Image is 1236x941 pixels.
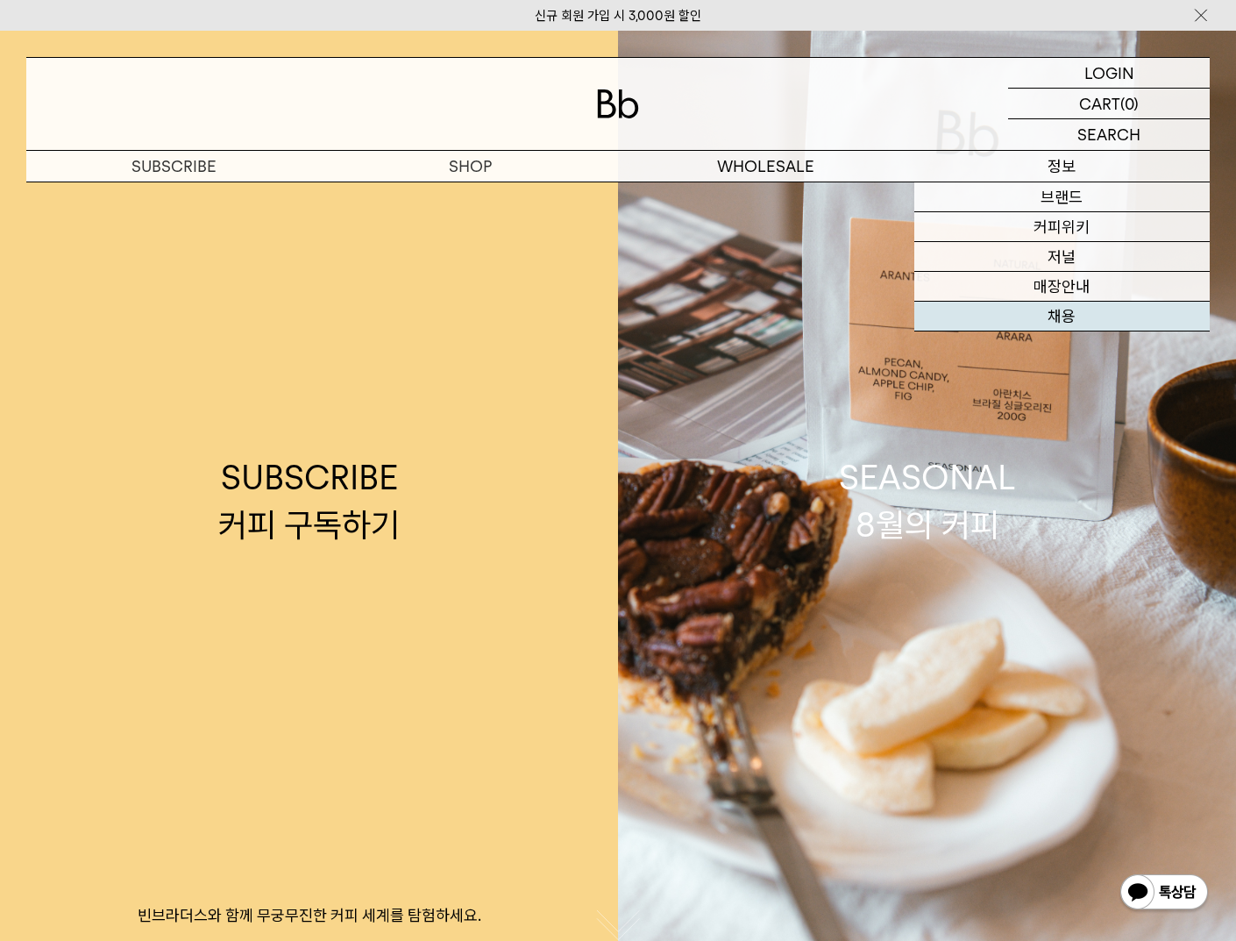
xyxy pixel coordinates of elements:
[914,182,1211,212] a: 브랜드
[914,302,1211,331] a: 채용
[218,454,400,547] div: SUBSCRIBE 커피 구독하기
[535,8,701,24] a: 신규 회원 가입 시 3,000원 할인
[914,272,1211,302] a: 매장안내
[1084,58,1134,88] p: LOGIN
[1008,89,1210,119] a: CART (0)
[26,151,323,182] a: SUBSCRIBE
[914,242,1211,272] a: 저널
[1008,58,1210,89] a: LOGIN
[839,454,1016,547] div: SEASONAL 8월의 커피
[914,212,1211,242] a: 커피위키
[1079,89,1120,118] p: CART
[618,151,914,182] p: WHOLESALE
[1077,119,1140,150] p: SEARCH
[1120,89,1139,118] p: (0)
[597,89,639,118] img: 로고
[323,151,619,182] a: SHOP
[1119,873,1210,915] img: 카카오톡 채널 1:1 채팅 버튼
[914,151,1211,182] p: 정보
